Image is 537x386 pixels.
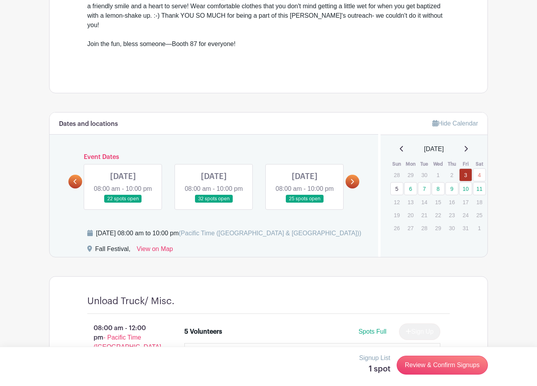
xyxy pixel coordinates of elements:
[82,153,346,161] h6: Event Dates
[445,182,458,195] a: 9
[59,120,118,128] h6: Dates and locations
[404,169,417,181] p: 29
[137,244,173,257] a: View on Map
[94,334,161,369] span: - Pacific Time ([GEOGRAPHIC_DATA] & [GEOGRAPHIC_DATA])
[404,182,417,195] a: 6
[87,296,175,307] h4: Unload Truck/ Misc.
[459,209,472,221] p: 24
[418,196,431,208] p: 14
[445,222,458,234] p: 30
[432,209,445,221] p: 22
[397,356,488,375] a: Review & Confirm Signups
[390,196,403,208] p: 12
[473,160,486,168] th: Sat
[184,327,222,336] div: 5 Volunteers
[424,144,444,154] span: [DATE]
[445,160,459,168] th: Thu
[404,196,417,208] p: 13
[473,196,486,208] p: 18
[459,160,473,168] th: Fri
[417,160,431,168] th: Tue
[418,182,431,195] a: 7
[359,328,386,335] span: Spots Full
[432,196,445,208] p: 15
[432,120,478,127] a: Hide Calendar
[390,209,403,221] p: 19
[404,209,417,221] p: 20
[473,168,486,181] a: 4
[432,169,445,181] p: 1
[473,209,486,221] p: 25
[459,222,472,234] p: 31
[404,222,417,234] p: 27
[459,196,472,208] p: 17
[404,160,417,168] th: Mon
[432,222,445,234] p: 29
[390,182,403,195] a: 5
[390,169,403,181] p: 28
[445,196,458,208] p: 16
[431,160,445,168] th: Wed
[390,160,404,168] th: Sun
[432,182,445,195] a: 8
[418,222,431,234] p: 28
[445,169,458,181] p: 2
[75,320,172,374] p: 08:00 am - 12:00 pm
[445,209,458,221] p: 23
[459,182,472,195] a: 10
[473,222,486,234] p: 1
[95,244,131,257] div: Fall Festival,
[359,353,390,363] p: Signup List
[418,209,431,221] p: 21
[178,230,361,236] span: (Pacific Time ([GEOGRAPHIC_DATA] & [GEOGRAPHIC_DATA]))
[390,222,403,234] p: 26
[473,182,486,195] a: 11
[418,169,431,181] p: 30
[96,229,361,238] div: [DATE] 08:00 am to 10:00 pm
[459,168,472,181] a: 3
[359,364,390,374] h5: 1 spot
